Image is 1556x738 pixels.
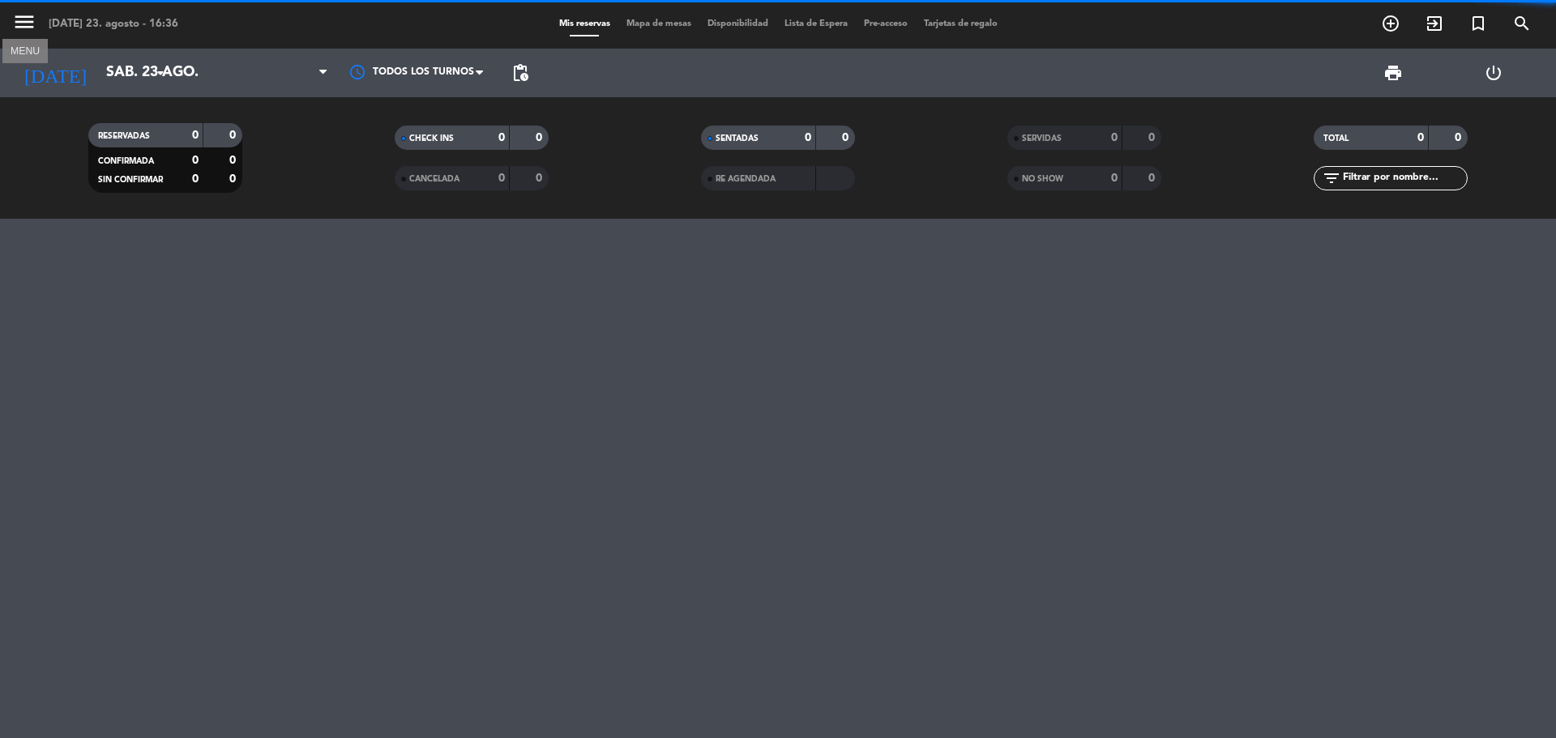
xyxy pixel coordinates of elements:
strong: 0 [192,173,199,185]
strong: 0 [192,155,199,166]
span: print [1383,63,1403,83]
strong: 0 [1111,173,1118,184]
span: CONFIRMADA [98,157,154,165]
span: Pre-acceso [856,19,916,28]
span: SIN CONFIRMAR [98,176,163,184]
span: Lista de Espera [776,19,856,28]
span: NO SHOW [1022,175,1063,183]
strong: 0 [498,173,505,184]
strong: 0 [1455,132,1464,143]
div: LOG OUT [1443,49,1544,97]
strong: 0 [1111,132,1118,143]
span: CHECK INS [409,134,454,143]
span: CANCELADA [409,175,460,183]
strong: 0 [229,155,239,166]
strong: 0 [229,173,239,185]
strong: 0 [805,132,811,143]
span: pending_actions [511,63,530,83]
strong: 0 [229,130,239,141]
span: TOTAL [1323,134,1349,143]
span: RE AGENDADA [716,175,776,183]
strong: 0 [536,173,545,184]
i: search [1512,14,1532,33]
span: SERVIDAS [1022,134,1062,143]
input: Filtrar por nombre... [1341,169,1467,187]
i: arrow_drop_down [151,63,170,83]
i: menu [12,10,36,34]
strong: 0 [1148,173,1158,184]
div: [DATE] 23. agosto - 16:36 [49,16,178,32]
span: SENTADAS [716,134,759,143]
strong: 0 [192,130,199,141]
span: RESERVADAS [98,132,150,140]
i: turned_in_not [1468,14,1488,33]
i: exit_to_app [1425,14,1444,33]
span: Mapa de mesas [618,19,699,28]
strong: 0 [536,132,545,143]
i: power_settings_new [1484,63,1503,83]
i: filter_list [1322,169,1341,188]
strong: 0 [1148,132,1158,143]
i: add_circle_outline [1381,14,1400,33]
button: menu [12,10,36,40]
strong: 0 [1417,132,1424,143]
strong: 0 [498,132,505,143]
span: Tarjetas de regalo [916,19,1006,28]
span: Disponibilidad [699,19,776,28]
i: [DATE] [12,55,98,91]
strong: 0 [842,132,852,143]
div: MENU [2,43,48,58]
span: Mis reservas [551,19,618,28]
